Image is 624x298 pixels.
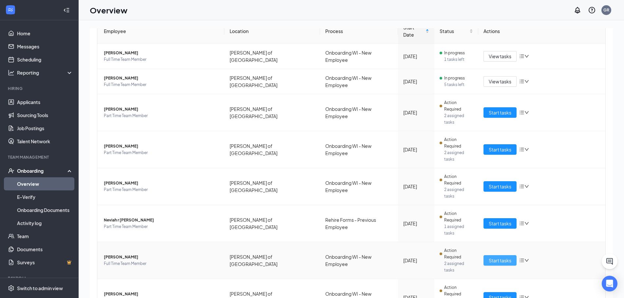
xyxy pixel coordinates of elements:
[444,186,473,200] span: 2 assigned tasks
[17,122,73,135] a: Job Postings
[17,256,73,269] a: SurveysCrown
[483,144,517,155] button: Start tasks
[320,205,398,242] td: Rehire Forms - Previous Employee
[320,94,398,131] td: Onboarding WI - New Employee
[602,276,617,291] div: Open Intercom Messenger
[320,19,398,44] th: Process
[17,167,67,174] div: Onboarding
[224,131,320,168] td: [PERSON_NAME] of [GEOGRAPHIC_DATA]
[483,51,517,61] button: View tasks
[403,78,429,85] div: [DATE]
[483,107,517,118] button: Start tasks
[489,183,511,190] span: Start tasks
[444,99,473,113] span: Action Required
[524,221,529,226] span: down
[444,149,473,163] span: 2 assigned tasks
[478,19,605,44] th: Actions
[320,168,398,205] td: Onboarding WI - New Employee
[444,50,465,56] span: In progress
[104,223,219,230] span: Part Time Team Member
[603,7,609,13] div: GR
[224,19,320,44] th: Location
[7,7,14,13] svg: WorkstreamLogo
[224,168,320,205] td: [PERSON_NAME] of [GEOGRAPHIC_DATA]
[403,146,429,153] div: [DATE]
[17,203,73,217] a: Onboarding Documents
[444,81,473,88] span: 5 tasks left
[444,136,473,149] span: Action Required
[8,86,72,91] div: Hiring
[17,217,73,230] a: Activity log
[519,54,524,59] span: bars
[104,180,219,186] span: [PERSON_NAME]
[483,76,517,87] button: View tasks
[224,205,320,242] td: [PERSON_NAME] of [GEOGRAPHIC_DATA]
[524,54,529,59] span: down
[519,110,524,115] span: bars
[104,260,219,267] span: Full Time Team Member
[483,218,517,229] button: Start tasks
[17,53,73,66] a: Scheduling
[403,53,429,60] div: [DATE]
[104,186,219,193] span: Part Time Team Member
[63,7,70,13] svg: Collapse
[444,284,473,297] span: Action Required
[524,258,529,263] span: down
[489,78,511,85] span: View tasks
[224,69,320,94] td: [PERSON_NAME] of [GEOGRAPHIC_DATA]
[444,75,465,81] span: In progress
[444,247,473,260] span: Action Required
[444,173,473,186] span: Action Required
[104,143,219,149] span: [PERSON_NAME]
[104,50,219,56] span: [PERSON_NAME]
[17,135,73,148] a: Talent Network
[8,167,14,174] svg: UserCheck
[403,257,429,264] div: [DATE]
[519,258,524,263] span: bars
[90,5,127,16] h1: Overview
[17,177,73,190] a: Overview
[17,40,73,53] a: Messages
[17,230,73,243] a: Team
[104,291,219,297] span: [PERSON_NAME]
[440,27,468,35] span: Status
[403,220,429,227] div: [DATE]
[17,190,73,203] a: E-Verify
[104,149,219,156] span: Part Time Team Member
[104,254,219,260] span: [PERSON_NAME]
[17,27,73,40] a: Home
[104,75,219,81] span: [PERSON_NAME]
[444,223,473,237] span: 1 assigned tasks
[489,146,511,153] span: Start tasks
[444,56,473,63] span: 1 tasks left
[17,285,63,291] div: Switch to admin view
[519,184,524,189] span: bars
[483,255,517,266] button: Start tasks
[104,56,219,63] span: Full Time Team Member
[606,257,614,265] svg: ChatActive
[320,131,398,168] td: Onboarding WI - New Employee
[104,217,219,223] span: Neviah r [PERSON_NAME]
[444,210,473,223] span: Action Required
[524,147,529,152] span: down
[519,79,524,84] span: bars
[97,19,224,44] th: Employee
[524,79,529,84] span: down
[224,242,320,279] td: [PERSON_NAME] of [GEOGRAPHIC_DATA]
[17,109,73,122] a: Sourcing Tools
[519,147,524,152] span: bars
[489,220,511,227] span: Start tasks
[524,110,529,115] span: down
[8,69,14,76] svg: Analysis
[403,24,424,38] span: Start Date
[320,69,398,94] td: Onboarding WI - New Employee
[489,257,511,264] span: Start tasks
[8,285,14,291] svg: Settings
[524,184,529,189] span: down
[444,113,473,126] span: 2 assigned tasks
[8,154,72,160] div: Team Management
[320,44,398,69] td: Onboarding WI - New Employee
[224,94,320,131] td: [PERSON_NAME] of [GEOGRAPHIC_DATA]
[224,44,320,69] td: [PERSON_NAME] of [GEOGRAPHIC_DATA]
[8,275,72,281] div: Payroll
